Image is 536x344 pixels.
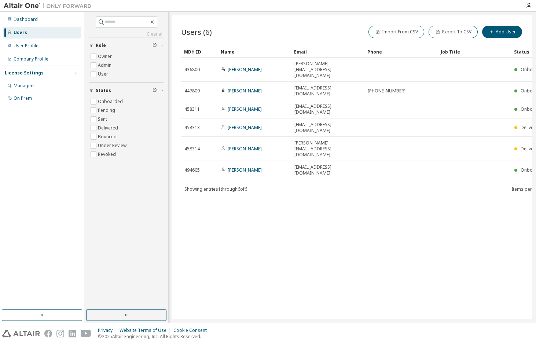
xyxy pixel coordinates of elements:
span: Showing entries 1 through 6 of 6 [184,186,247,192]
button: Add User [482,26,522,38]
label: Onboarded [98,97,124,106]
span: 458313 [184,125,200,131]
img: altair_logo.svg [2,330,40,337]
a: [PERSON_NAME] [228,146,262,152]
span: Users (6) [181,27,212,37]
div: Users [14,30,27,36]
span: 447809 [184,88,200,94]
label: User [98,70,110,78]
a: [PERSON_NAME] [228,124,262,131]
div: User Profile [14,43,38,49]
label: Revoked [98,150,117,159]
div: Dashboard [14,17,38,22]
div: License Settings [5,70,44,76]
label: Pending [98,106,117,115]
label: Owner [98,52,113,61]
img: Altair One [4,2,95,10]
a: [PERSON_NAME] [228,167,262,173]
img: instagram.svg [56,330,64,337]
a: [PERSON_NAME] [228,106,262,112]
span: [PHONE_NUMBER] [368,88,405,94]
span: Clear filter [153,43,157,48]
span: [EMAIL_ADDRESS][DOMAIN_NAME] [294,103,361,115]
span: 436800 [184,67,200,73]
img: linkedin.svg [69,330,76,337]
span: [EMAIL_ADDRESS][DOMAIN_NAME] [294,85,361,97]
button: Role [89,37,164,54]
span: 458314 [184,146,200,152]
button: Import From CSV [368,26,424,38]
p: © 2025 Altair Engineering, Inc. All Rights Reserved. [98,333,211,340]
div: On Prem [14,95,32,101]
img: youtube.svg [81,330,91,337]
label: Sent [98,115,109,124]
span: [EMAIL_ADDRESS][DOMAIN_NAME] [294,122,361,133]
span: [PERSON_NAME][EMAIL_ADDRESS][DOMAIN_NAME] [294,61,361,78]
button: Export To CSV [429,26,478,38]
button: Status [89,83,164,99]
span: Role [96,43,106,48]
label: Bounced [98,132,118,141]
a: Clear all [89,31,164,37]
div: Job Title [441,46,508,58]
a: [PERSON_NAME] [228,88,262,94]
div: Cookie Consent [173,327,211,333]
a: [PERSON_NAME] [228,66,262,73]
label: Under Review [98,141,128,150]
span: Clear filter [153,88,157,94]
div: Privacy [98,327,120,333]
div: MDH ID [184,46,215,58]
div: Managed [14,83,34,89]
div: Name [221,46,288,58]
div: Company Profile [14,56,48,62]
label: Delivered [98,124,120,132]
span: Status [96,88,111,94]
span: 458311 [184,106,200,112]
span: 494605 [184,167,200,173]
label: Admin [98,61,113,70]
div: Email [294,46,361,58]
div: Website Terms of Use [120,327,173,333]
img: facebook.svg [44,330,52,337]
div: Phone [367,46,435,58]
span: [EMAIL_ADDRESS][DOMAIN_NAME] [294,164,361,176]
span: [PERSON_NAME][EMAIL_ADDRESS][DOMAIN_NAME] [294,140,361,158]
